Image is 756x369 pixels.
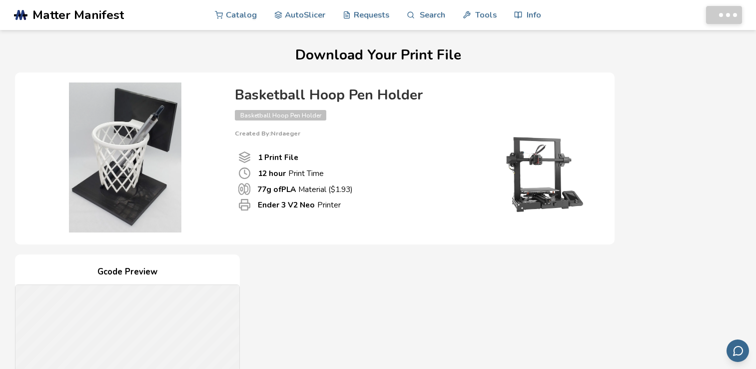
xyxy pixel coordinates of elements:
[238,183,250,195] span: Material Used
[258,199,341,210] p: Printer
[258,152,298,162] b: 1 Print File
[238,167,251,179] span: Print Time
[258,168,286,178] b: 12 hour
[235,87,595,103] h4: Basketball Hoop Pen Holder
[258,199,315,210] b: Ender 3 V2 Neo
[257,184,353,194] p: Material ($ 1.93 )
[257,184,296,194] b: 77 g of PLA
[15,264,240,280] h4: Gcode Preview
[727,339,749,362] button: Send feedback via email
[15,47,741,63] h1: Download Your Print File
[258,168,324,178] p: Print Time
[235,110,326,120] span: Basketball Hoop Pen Holder
[25,82,225,232] img: Product
[495,137,595,212] img: Printer
[238,198,251,211] span: Printer
[235,130,595,137] p: Created By: Nrdaeger
[238,151,251,163] span: Number Of Print files
[32,8,124,22] span: Matter Manifest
